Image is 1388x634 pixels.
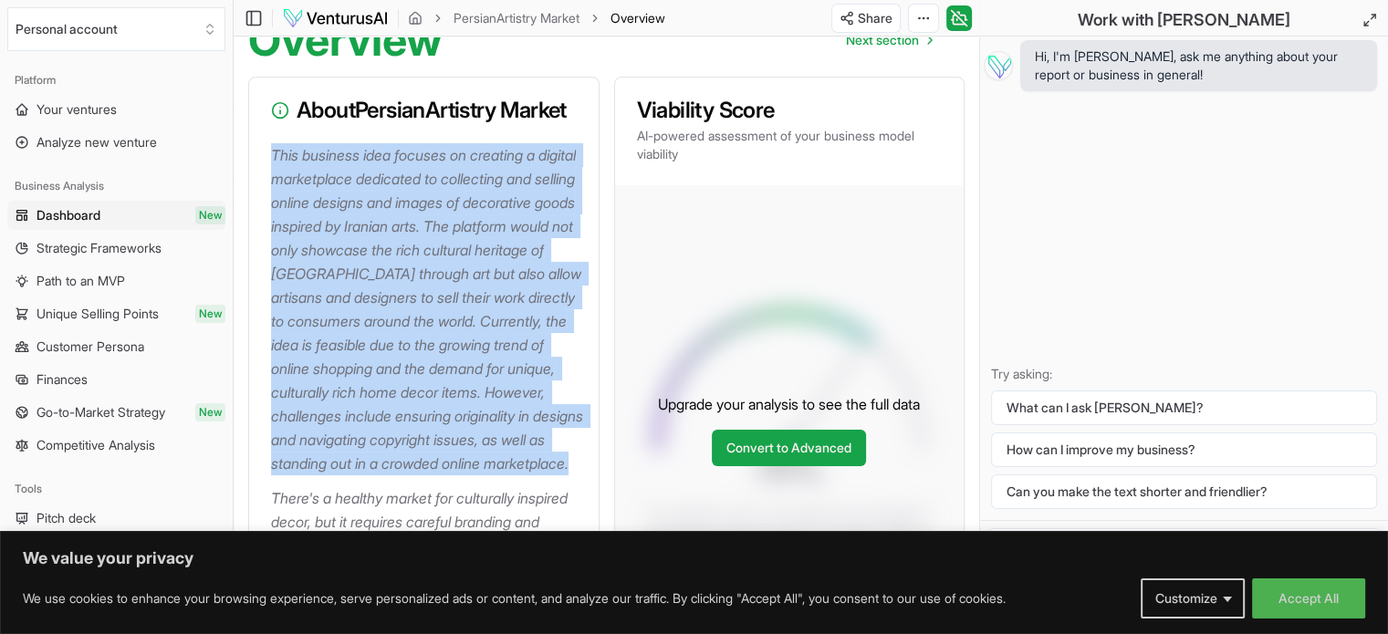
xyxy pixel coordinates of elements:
[7,66,225,95] div: Platform
[195,403,225,421] span: New
[37,239,162,257] span: Strategic Frameworks
[7,95,225,124] a: Your ventures
[1078,7,1290,33] h2: Work with [PERSON_NAME]
[7,332,225,361] a: Customer Persona
[1141,578,1245,618] button: Customize
[195,305,225,323] span: New
[408,9,665,27] nav: breadcrumb
[846,31,919,49] span: Next section
[984,51,1013,80] img: Vera
[611,9,665,27] span: Overview
[1035,47,1362,84] span: Hi, I'm [PERSON_NAME], ask me anything about your report or business in general!
[858,9,892,27] span: Share
[7,128,225,157] a: Analyze new venture
[991,365,1377,383] p: Try asking:
[991,474,1377,509] button: Can you make the text shorter and friendlier?
[37,370,88,389] span: Finances
[831,22,946,58] a: Go to next page
[7,474,225,504] div: Tools
[7,201,225,230] a: DashboardNew
[712,430,866,466] a: Convert to Advanced
[658,393,920,415] p: Upgrade your analysis to see the full data
[7,7,225,51] button: Select an organization
[831,4,901,33] button: Share
[248,18,443,62] h1: Overview
[37,305,159,323] span: Unique Selling Points
[7,299,225,328] a: Unique Selling PointsNew
[7,171,225,201] div: Business Analysis
[831,22,946,58] nav: pagination
[7,398,225,427] a: Go-to-Market StrategyNew
[1252,578,1365,618] button: Accept All
[7,431,225,460] a: Competitive Analysis
[991,432,1377,467] button: How can I improve my business?
[37,338,144,356] span: Customer Persona
[7,365,225,394] a: Finances
[271,99,577,121] h3: About PersianArtistry Market
[37,133,157,151] span: Analyze new venture
[637,127,943,163] p: AI-powered assessment of your business model viability
[37,436,155,454] span: Competitive Analysis
[37,403,165,421] span: Go-to-Market Strategy
[454,9,579,27] a: PersianArtistry Market
[7,504,225,533] a: Pitch deck
[282,7,389,29] img: logo
[991,390,1377,425] button: What can I ask [PERSON_NAME]?
[7,266,225,296] a: Path to an MVP
[271,143,584,475] p: This business idea focuses on creating a digital marketplace dedicated to collecting and selling ...
[23,547,1365,569] p: We value your privacy
[37,206,100,224] span: Dashboard
[7,234,225,263] a: Strategic Frameworks
[23,587,1006,609] p: We use cookies to enhance your browsing experience, serve personalized ads or content, and analyz...
[637,99,943,121] h3: Viability Score
[195,206,225,224] span: New
[37,509,96,527] span: Pitch deck
[37,272,125,290] span: Path to an MVP
[37,100,117,119] span: Your ventures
